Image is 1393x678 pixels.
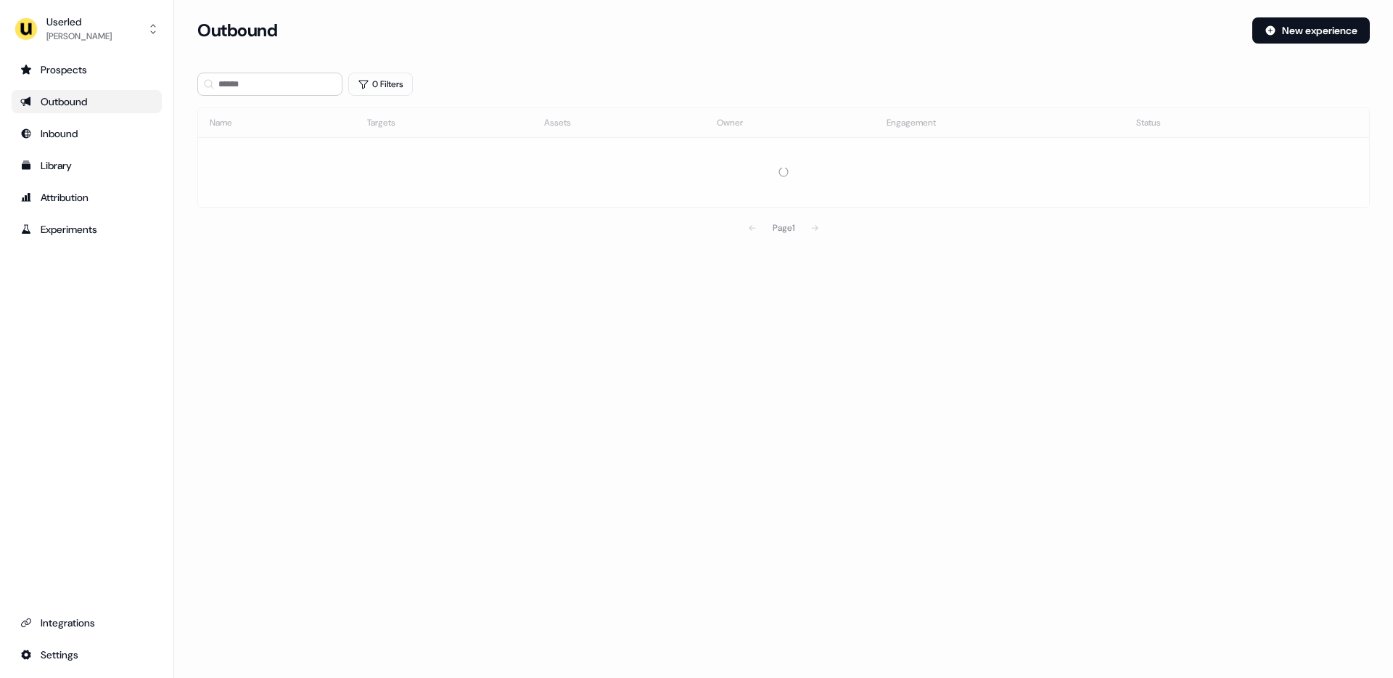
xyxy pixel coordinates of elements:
button: New experience [1252,17,1370,44]
div: Integrations [20,616,153,630]
a: Go to attribution [12,186,162,209]
a: Go to prospects [12,58,162,81]
a: Go to outbound experience [12,90,162,113]
button: Userled[PERSON_NAME] [12,12,162,46]
a: Go to integrations [12,643,162,666]
a: Go to experiments [12,218,162,241]
div: Prospects [20,62,153,77]
div: Experiments [20,222,153,237]
div: Library [20,158,153,173]
div: Inbound [20,126,153,141]
div: [PERSON_NAME] [46,29,112,44]
a: Go to Inbound [12,122,162,145]
div: Settings [20,648,153,662]
div: Userled [46,15,112,29]
button: 0 Filters [348,73,413,96]
div: Attribution [20,190,153,205]
h3: Outbound [197,20,277,41]
div: Outbound [20,94,153,109]
a: Go to templates [12,154,162,177]
a: Go to integrations [12,611,162,634]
